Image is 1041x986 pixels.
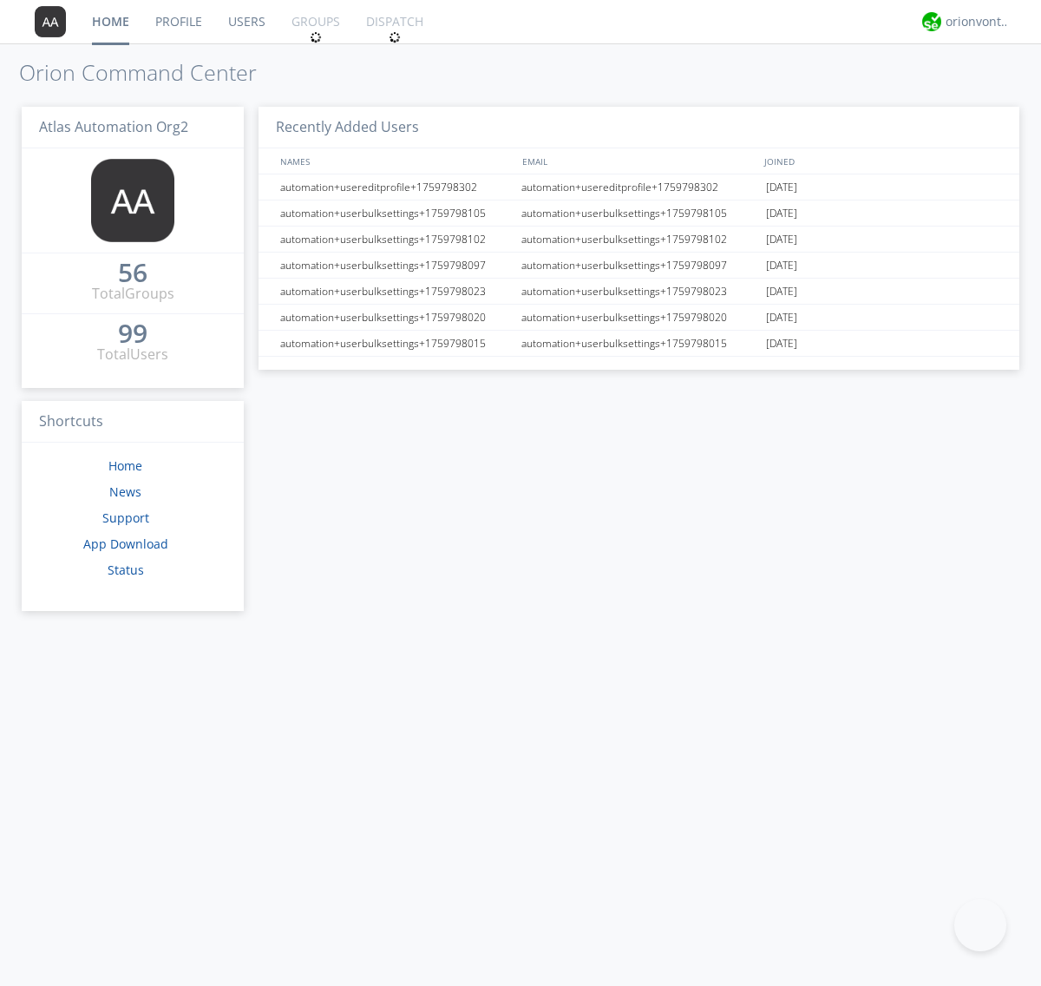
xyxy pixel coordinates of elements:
a: automation+userbulksettings+1759798105automation+userbulksettings+1759798105[DATE] [259,200,1019,227]
span: [DATE] [766,227,797,253]
a: Home [108,457,142,474]
span: [DATE] [766,200,797,227]
div: Total Groups [92,284,174,304]
div: automation+userbulksettings+1759798023 [517,279,762,304]
div: automation+userbulksettings+1759798015 [517,331,762,356]
a: 99 [118,325,147,345]
a: App Download [83,536,168,552]
div: automation+userbulksettings+1759798102 [276,227,516,252]
div: automation+userbulksettings+1759798105 [517,200,762,226]
div: orionvontas+atlas+automation+org2 [946,13,1011,30]
a: automation+userbulksettings+1759798020automation+userbulksettings+1759798020[DATE] [259,305,1019,331]
a: Support [102,509,149,526]
a: News [109,483,141,500]
div: automation+userbulksettings+1759798023 [276,279,516,304]
a: automation+userbulksettings+1759798097automation+userbulksettings+1759798097[DATE] [259,253,1019,279]
div: automation+userbulksettings+1759798097 [276,253,516,278]
span: Atlas Automation Org2 [39,117,188,136]
span: [DATE] [766,331,797,357]
a: Status [108,562,144,578]
div: automation+usereditprofile+1759798302 [276,174,516,200]
div: automation+userbulksettings+1759798097 [517,253,762,278]
div: automation+userbulksettings+1759798105 [276,200,516,226]
div: automation+usereditprofile+1759798302 [517,174,762,200]
div: 99 [118,325,147,342]
div: EMAIL [518,148,760,174]
iframe: Toggle Customer Support [954,899,1006,951]
img: spin.svg [389,31,401,43]
a: automation+userbulksettings+1759798015automation+userbulksettings+1759798015[DATE] [259,331,1019,357]
img: 29d36aed6fa347d5a1537e7736e6aa13 [922,12,941,31]
div: automation+userbulksettings+1759798020 [276,305,516,330]
img: 373638.png [35,6,66,37]
div: Total Users [97,345,168,365]
div: automation+userbulksettings+1759798020 [517,305,762,330]
a: automation+userbulksettings+1759798102automation+userbulksettings+1759798102[DATE] [259,227,1019,253]
a: automation+userbulksettings+1759798023automation+userbulksettings+1759798023[DATE] [259,279,1019,305]
h3: Shortcuts [22,401,244,444]
span: [DATE] [766,305,797,331]
div: NAMES [276,148,514,174]
span: [DATE] [766,279,797,305]
span: [DATE] [766,174,797,200]
h3: Recently Added Users [259,107,1019,149]
span: [DATE] [766,253,797,279]
a: 56 [118,264,147,284]
div: automation+userbulksettings+1759798015 [276,331,516,356]
div: 56 [118,264,147,281]
img: spin.svg [310,31,322,43]
a: automation+usereditprofile+1759798302automation+usereditprofile+1759798302[DATE] [259,174,1019,200]
div: JOINED [760,148,1003,174]
div: automation+userbulksettings+1759798102 [517,227,762,252]
img: 373638.png [91,159,174,242]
